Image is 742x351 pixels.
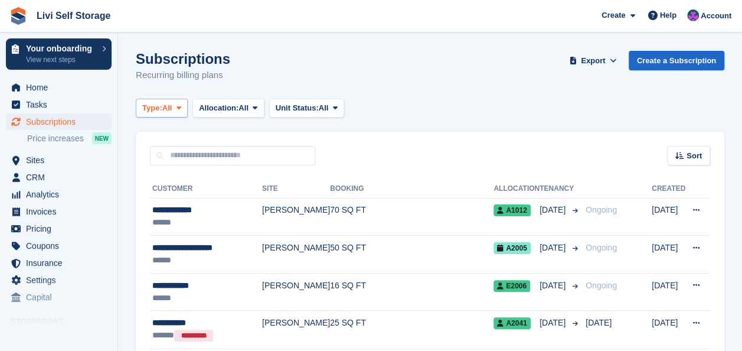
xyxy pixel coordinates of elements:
[162,102,172,114] span: All
[238,102,249,114] span: All
[493,280,530,292] span: E2006
[27,133,84,144] span: Price increases
[32,6,115,25] a: Livi Self Storage
[6,238,112,254] a: menu
[567,51,619,70] button: Export
[136,69,230,82] p: Recurring billing plans
[262,236,330,274] td: [PERSON_NAME]
[6,79,112,96] a: menu
[262,273,330,311] td: [PERSON_NAME]
[493,242,530,254] span: A2005
[652,311,685,349] td: [DATE]
[199,102,238,114] span: Allocation:
[26,203,97,220] span: Invoices
[136,51,230,67] h1: Subscriptions
[6,186,112,203] a: menu
[26,44,96,53] p: Your onboarding
[581,55,605,67] span: Export
[586,281,617,290] span: Ongoing
[136,99,188,118] button: Type: All
[26,186,97,203] span: Analytics
[27,132,112,145] a: Price increases NEW
[540,180,581,199] th: Tenancy
[493,204,530,216] span: A1012
[652,198,685,236] td: [DATE]
[262,311,330,349] td: [PERSON_NAME]
[319,102,329,114] span: All
[9,7,27,25] img: stora-icon-8386f47178a22dfd0bd8f6a31ec36ba5ce8667c1dd55bd0f319d3a0aa187defe.svg
[540,204,568,216] span: [DATE]
[330,273,493,311] td: 16 SQ FT
[150,180,262,199] th: Customer
[26,255,97,271] span: Insurance
[26,96,97,113] span: Tasks
[701,10,731,22] span: Account
[493,317,530,329] span: A2041
[26,238,97,254] span: Coupons
[629,51,724,70] a: Create a Subscription
[330,198,493,236] td: 70 SQ FT
[586,318,612,327] span: [DATE]
[687,150,702,162] span: Sort
[6,152,112,168] a: menu
[586,205,617,214] span: Ongoing
[262,180,330,199] th: Site
[26,54,96,65] p: View next steps
[493,180,540,199] th: Allocation
[602,9,625,21] span: Create
[92,132,112,144] div: NEW
[6,289,112,305] a: menu
[26,272,97,288] span: Settings
[192,99,264,118] button: Allocation: All
[586,243,617,252] span: Ongoing
[687,9,699,21] img: Graham Cameron
[660,9,676,21] span: Help
[11,316,117,327] span: Storefront
[269,99,344,118] button: Unit Status: All
[652,273,685,311] td: [DATE]
[26,220,97,237] span: Pricing
[6,220,112,237] a: menu
[6,169,112,186] a: menu
[26,113,97,130] span: Subscriptions
[26,169,97,186] span: CRM
[540,279,568,292] span: [DATE]
[26,289,97,305] span: Capital
[26,79,97,96] span: Home
[652,236,685,274] td: [DATE]
[540,317,568,329] span: [DATE]
[262,198,330,236] td: [PERSON_NAME]
[6,272,112,288] a: menu
[6,255,112,271] a: menu
[142,102,162,114] span: Type:
[6,203,112,220] a: menu
[6,38,112,70] a: Your onboarding View next steps
[6,113,112,130] a: menu
[26,152,97,168] span: Sites
[276,102,319,114] span: Unit Status:
[330,236,493,274] td: 50 SQ FT
[330,180,493,199] th: Booking
[6,96,112,113] a: menu
[330,311,493,349] td: 25 SQ FT
[540,242,568,254] span: [DATE]
[652,180,685,199] th: Created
